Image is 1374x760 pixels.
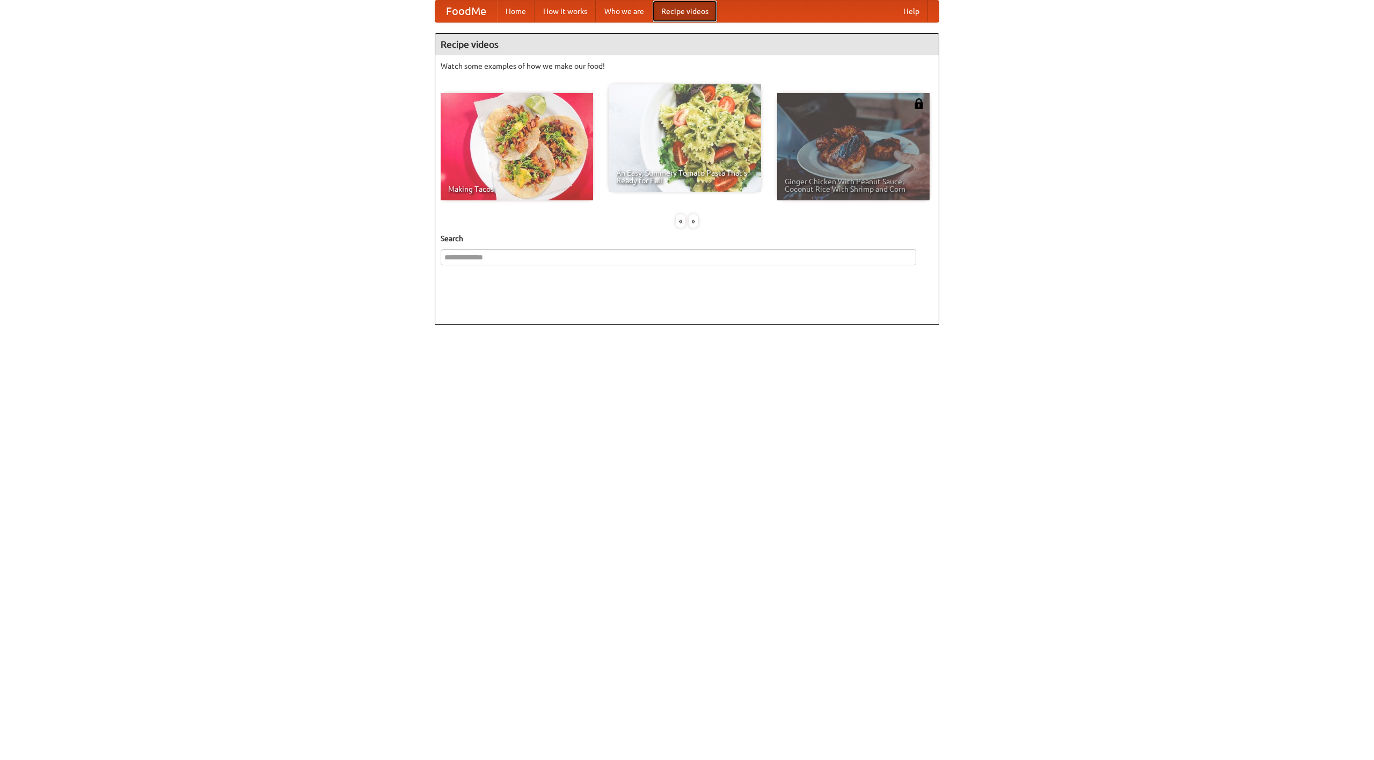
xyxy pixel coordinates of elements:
a: Recipe videos [653,1,717,22]
p: Watch some examples of how we make our food! [441,61,933,71]
h5: Search [441,233,933,244]
span: Making Tacos [448,185,586,193]
span: An Easy, Summery Tomato Pasta That's Ready for Fall [616,169,754,184]
a: Help [895,1,928,22]
a: How it works [535,1,596,22]
div: » [689,214,698,228]
img: 483408.png [913,98,924,109]
h4: Recipe videos [435,34,939,55]
a: FoodMe [435,1,497,22]
a: An Easy, Summery Tomato Pasta That's Ready for Fall [609,84,761,192]
a: Home [497,1,535,22]
a: Making Tacos [441,93,593,200]
div: « [676,214,685,228]
a: Who we are [596,1,653,22]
